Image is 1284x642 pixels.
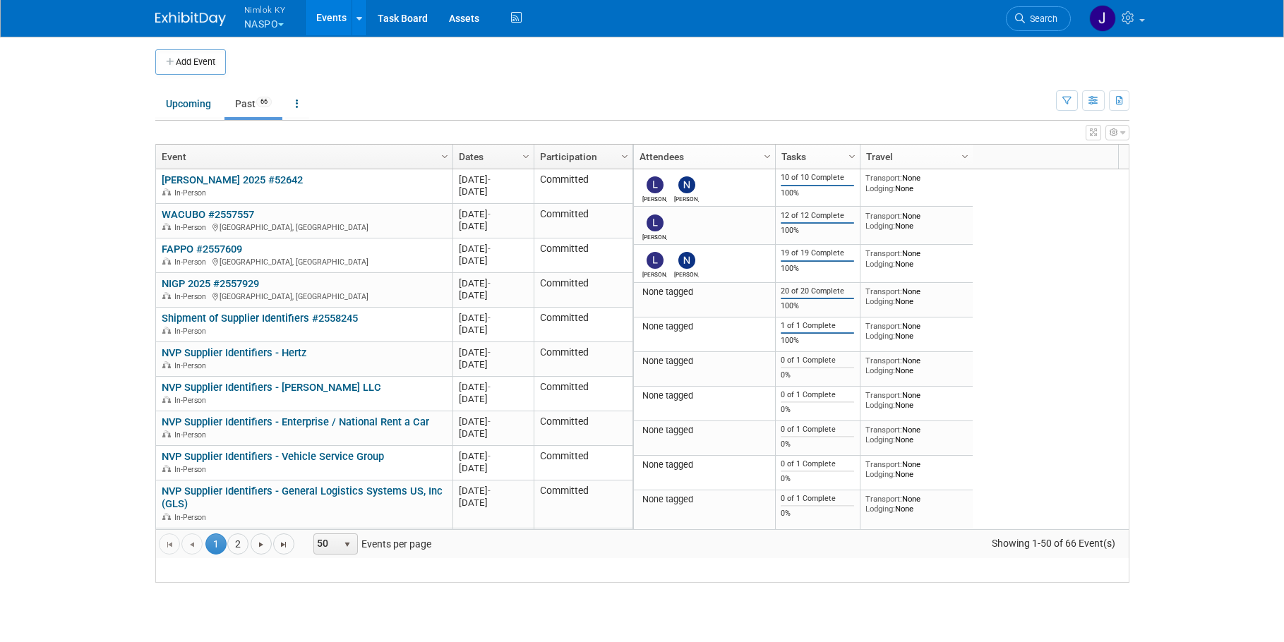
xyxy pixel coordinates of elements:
[781,390,854,400] div: 0 of 1 Complete
[865,286,967,307] div: None None
[865,459,902,469] span: Transport:
[174,396,210,405] span: In-Person
[256,539,267,550] span: Go to the next page
[155,49,226,75] button: Add Event
[520,151,532,162] span: Column Settings
[162,396,171,403] img: In-Person Event
[227,533,248,555] a: 2
[865,425,902,435] span: Transport:
[459,145,524,169] a: Dates
[162,223,171,230] img: In-Person Event
[781,248,854,258] div: 19 of 19 Complete
[534,273,632,308] td: Committed
[174,292,210,301] span: In-Person
[459,485,527,497] div: [DATE]
[865,259,895,269] span: Lodging:
[781,459,854,469] div: 0 of 1 Complete
[540,145,623,169] a: Participation
[459,220,527,232] div: [DATE]
[437,145,452,166] a: Column Settings
[488,174,491,185] span: -
[174,258,210,267] span: In-Person
[865,173,902,183] span: Transport:
[155,12,226,26] img: ExhibitDay
[162,258,171,265] img: In-Person Event
[174,465,210,474] span: In-Person
[865,321,967,341] div: None None
[162,450,384,463] a: NVP Supplier Identifiers - Vehicle Service Group
[865,469,895,479] span: Lodging:
[640,145,766,169] a: Attendees
[781,211,854,221] div: 12 of 12 Complete
[459,428,527,440] div: [DATE]
[1089,5,1116,32] img: Jamie Dunn
[781,264,854,274] div: 100%
[865,504,895,514] span: Lodging:
[488,451,491,461] span: -
[439,151,450,162] span: Column Settings
[865,390,967,411] div: None None
[459,324,527,336] div: [DATE]
[957,145,973,166] a: Column Settings
[617,145,632,166] a: Column Settings
[781,494,854,504] div: 0 of 1 Complete
[781,321,854,331] div: 1 of 1 Complete
[459,393,527,405] div: [DATE]
[251,533,272,555] a: Go to the next page
[459,497,527,509] div: [DATE]
[162,290,446,302] div: [GEOGRAPHIC_DATA], [GEOGRAPHIC_DATA]
[762,151,773,162] span: Column Settings
[865,356,967,376] div: None None
[162,485,443,511] a: NVP Supplier Identifiers - General Logistics Systems US, Inc (GLS)
[781,370,854,380] div: 0%
[459,289,527,301] div: [DATE]
[865,221,895,231] span: Lodging:
[314,534,338,554] span: 50
[865,435,895,444] span: Lodging:
[174,361,210,370] span: In-Person
[781,336,854,346] div: 100%
[760,145,775,166] a: Column Settings
[846,151,858,162] span: Column Settings
[781,301,854,311] div: 100%
[162,327,171,334] img: In-Person Event
[781,509,854,519] div: 0%
[639,321,769,332] div: None tagged
[459,462,527,474] div: [DATE]
[865,183,895,193] span: Lodging:
[164,539,175,550] span: Go to the first page
[205,533,227,555] span: 1
[534,308,632,342] td: Committed
[181,533,203,555] a: Go to the previous page
[678,252,695,269] img: Natalie Tankersley
[459,450,527,462] div: [DATE]
[224,90,282,117] a: Past66
[162,208,254,221] a: WACUBO #2557557
[781,188,854,198] div: 100%
[865,321,902,331] span: Transport:
[488,243,491,254] span: -
[162,416,429,428] a: NVP Supplier Identifiers - Enterprise / National Rent a Car
[978,533,1128,553] span: Showing 1-50 of 66 Event(s)
[174,430,210,440] span: In-Person
[162,277,259,290] a: NIGP 2025 #2557929
[678,176,695,193] img: Natalie Tankersley
[273,533,294,555] a: Go to the last page
[865,365,895,375] span: Lodging:
[1025,13,1057,24] span: Search
[162,292,171,299] img: In-Person Event
[162,243,242,255] a: FAPPO #2557609
[534,446,632,480] td: Committed
[865,296,895,306] span: Lodging:
[459,416,527,428] div: [DATE]
[174,188,210,198] span: In-Person
[639,459,769,471] div: None tagged
[642,193,667,202] div: Lee Ann Pope
[159,533,180,555] a: Go to the first page
[639,494,769,505] div: None tagged
[866,145,964,169] a: Travel
[781,286,854,296] div: 20 of 20 Complete
[488,416,491,427] span: -
[865,494,967,514] div: None None
[488,209,491,219] span: -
